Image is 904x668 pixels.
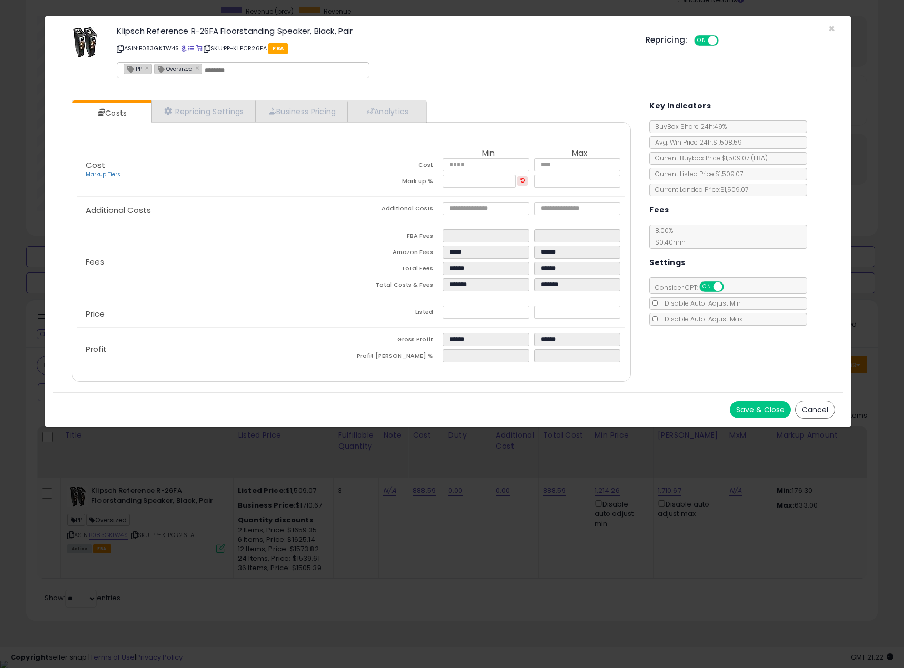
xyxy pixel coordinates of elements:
td: Total Costs & Fees [351,278,443,295]
a: × [145,63,151,73]
span: Current Landed Price: $1,509.07 [650,185,748,194]
a: Your listing only [196,44,202,53]
a: BuyBox page [181,44,187,53]
a: Costs [72,103,150,124]
p: Price [77,310,351,318]
p: Cost [77,161,351,179]
span: Current Buybox Price: [650,154,768,163]
td: Gross Profit [351,333,443,349]
span: Current Listed Price: $1,509.07 [650,169,743,178]
span: ON [700,282,714,291]
h5: Repricing: [646,36,688,44]
span: Disable Auto-Adjust Max [659,315,742,323]
td: Mark up % [351,175,443,191]
td: Total Fees [351,262,443,278]
span: Disable Auto-Adjust Min [659,299,741,308]
h5: Key Indicators [649,99,711,113]
span: $1,509.07 [721,154,768,163]
p: Fees [77,258,351,266]
span: × [828,21,835,36]
span: Consider CPT: [650,283,738,292]
h5: Fees [649,204,669,217]
td: Listed [351,306,443,322]
h3: Klipsch Reference R-26FA Floorstanding Speaker, Black, Pair [117,27,629,35]
a: Markup Tiers [86,170,120,178]
span: Oversized [155,64,193,73]
th: Min [443,149,534,158]
button: Save & Close [730,401,791,418]
a: × [195,63,202,73]
a: All offer listings [188,44,194,53]
td: Cost [351,158,443,175]
p: Profit [77,345,351,353]
a: Repricing Settings [151,100,255,122]
button: Cancel [795,401,835,419]
span: FBA [268,43,288,54]
a: Analytics [347,100,425,122]
span: 8.00 % [650,226,686,247]
span: Avg. Win Price 24h: $1,508.59 [650,138,742,147]
td: Additional Costs [351,202,443,218]
p: Additional Costs [77,206,351,215]
span: PP [124,64,142,73]
p: ASIN: B083GKTW4S | SKU: PP-KLPCR26FA [117,40,629,57]
span: ON [695,36,708,45]
th: Max [534,149,626,158]
td: Profit [PERSON_NAME] % [351,349,443,366]
img: 41MDtEyeFkL._SL60_.jpg [69,27,101,58]
a: Business Pricing [255,100,347,122]
td: Amazon Fees [351,246,443,262]
span: OFF [722,282,739,291]
td: FBA Fees [351,229,443,246]
h5: Settings [649,256,685,269]
span: BuyBox Share 24h: 49% [650,122,727,131]
span: $0.40 min [650,238,686,247]
span: ( FBA ) [751,154,768,163]
span: OFF [717,36,734,45]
